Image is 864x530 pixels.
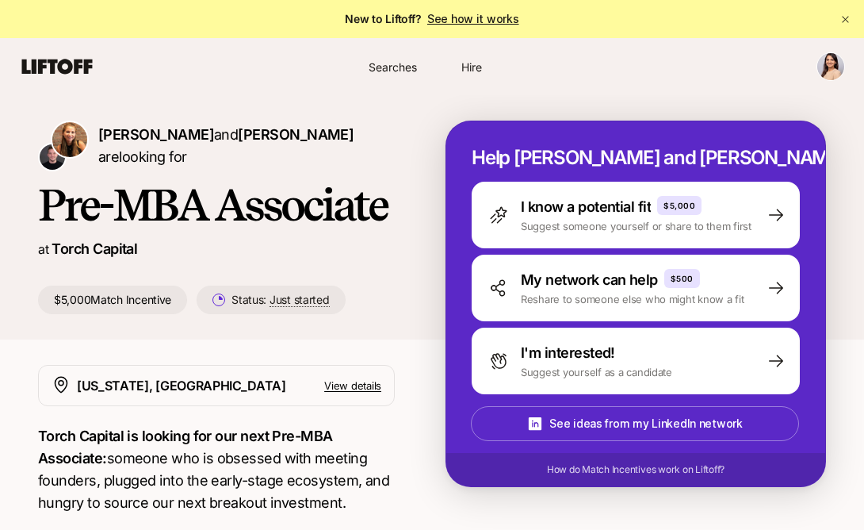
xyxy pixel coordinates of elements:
[471,406,799,441] button: See ideas from my LinkedIn network
[40,144,65,170] img: Christopher Harper
[324,378,381,394] p: View details
[238,126,354,143] span: [PERSON_NAME]
[38,239,48,259] p: at
[521,342,615,364] p: I'm interested!
[98,124,395,168] p: are looking for
[816,52,845,81] button: Vani Kanoria
[817,53,844,80] img: Vani Kanoria
[270,293,330,307] span: Just started
[38,181,395,229] h1: Pre-MBA Associate
[671,272,694,285] p: $500
[521,218,751,234] p: Suggest someone yourself or share to them first
[663,199,695,212] p: $5,000
[98,126,214,143] span: [PERSON_NAME]
[427,12,519,25] a: See how it works
[472,147,800,169] p: Help [PERSON_NAME] and [PERSON_NAME] hire
[38,428,336,467] strong: Torch Capital is looking for our next Pre-MBA Associate:
[77,375,286,396] p: [US_STATE], [GEOGRAPHIC_DATA]
[521,196,651,218] p: I know a potential fit
[353,52,432,82] a: Searches
[461,59,482,75] span: Hire
[432,52,511,82] a: Hire
[52,122,87,157] img: Katie Reiner
[547,463,724,477] p: How do Match Incentives work on Liftoff?
[521,364,672,380] p: Suggest yourself as a candidate
[549,414,742,433] p: See ideas from my LinkedIn network
[38,286,187,314] p: $5,000 Match Incentive
[521,269,658,291] p: My network can help
[52,240,137,257] a: Torch Capital
[214,126,354,143] span: and
[345,10,518,29] span: New to Liftoff?
[521,291,744,307] p: Reshare to someone else who might know a fit
[369,59,417,75] span: Searches
[38,425,395,514] p: someone who is obsessed with meeting founders, plugged into the early-stage ecosystem, and hungry...
[231,290,329,309] p: Status:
